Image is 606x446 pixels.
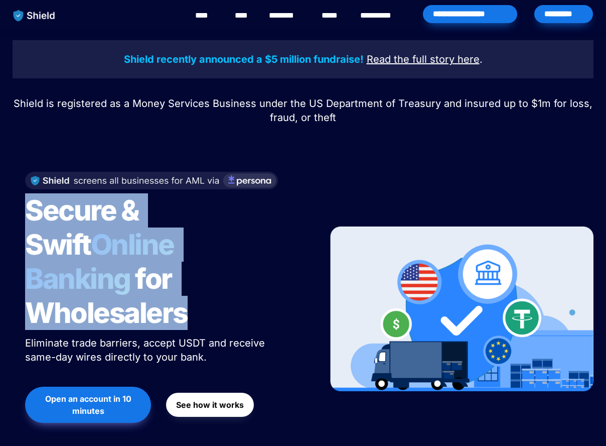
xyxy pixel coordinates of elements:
span: Eliminate trade barriers, accept USDT and receive same-day wires directly to your bank. [25,337,268,363]
a: Read the full story [367,55,454,65]
button: Open an account in 10 minutes [25,387,151,423]
span: for Wholesalers [25,262,188,330]
span: Secure & Swift [25,193,143,262]
span: Online Banking [25,228,184,296]
img: website logo [9,5,60,26]
strong: Open an account in 10 minutes [45,394,133,416]
a: here [458,55,480,65]
a: See how it works [166,388,254,422]
span: . [480,53,483,65]
u: here [458,53,480,65]
a: Open an account in 10 minutes [25,382,151,428]
strong: See how it works [176,400,244,410]
span: Shield is registered as a Money Services Business under the US Department of Treasury and insured... [14,97,595,124]
u: Read the full story [367,53,454,65]
button: See how it works [166,393,254,417]
strong: Shield recently announced a $5 million fundraise! [124,53,364,65]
